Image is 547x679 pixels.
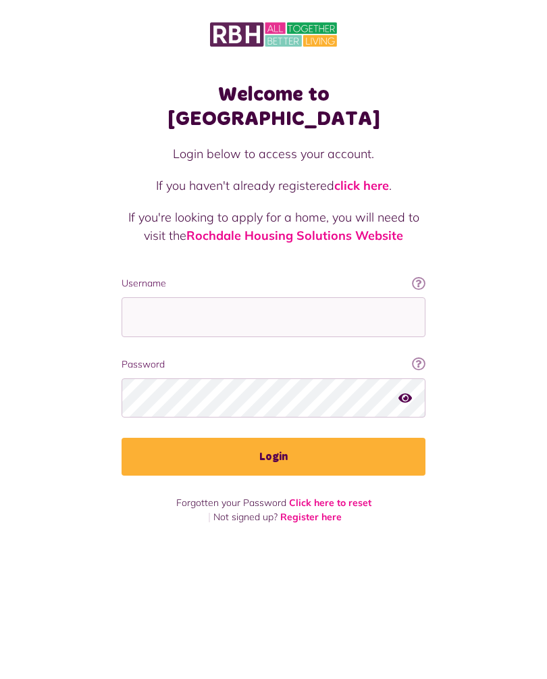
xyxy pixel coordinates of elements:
p: If you haven't already registered . [122,176,425,195]
label: Username [122,276,425,291]
a: Click here to reset [289,497,371,509]
button: Login [122,438,425,476]
h1: Welcome to [GEOGRAPHIC_DATA] [122,82,425,131]
p: Login below to access your account. [122,145,425,163]
span: Forgotten your Password [176,497,286,509]
img: MyRBH [210,20,337,49]
a: Rochdale Housing Solutions Website [186,228,403,243]
a: Register here [280,511,342,523]
a: click here [334,178,389,193]
label: Password [122,357,425,372]
span: Not signed up? [213,511,278,523]
p: If you're looking to apply for a home, you will need to visit the [122,208,425,245]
